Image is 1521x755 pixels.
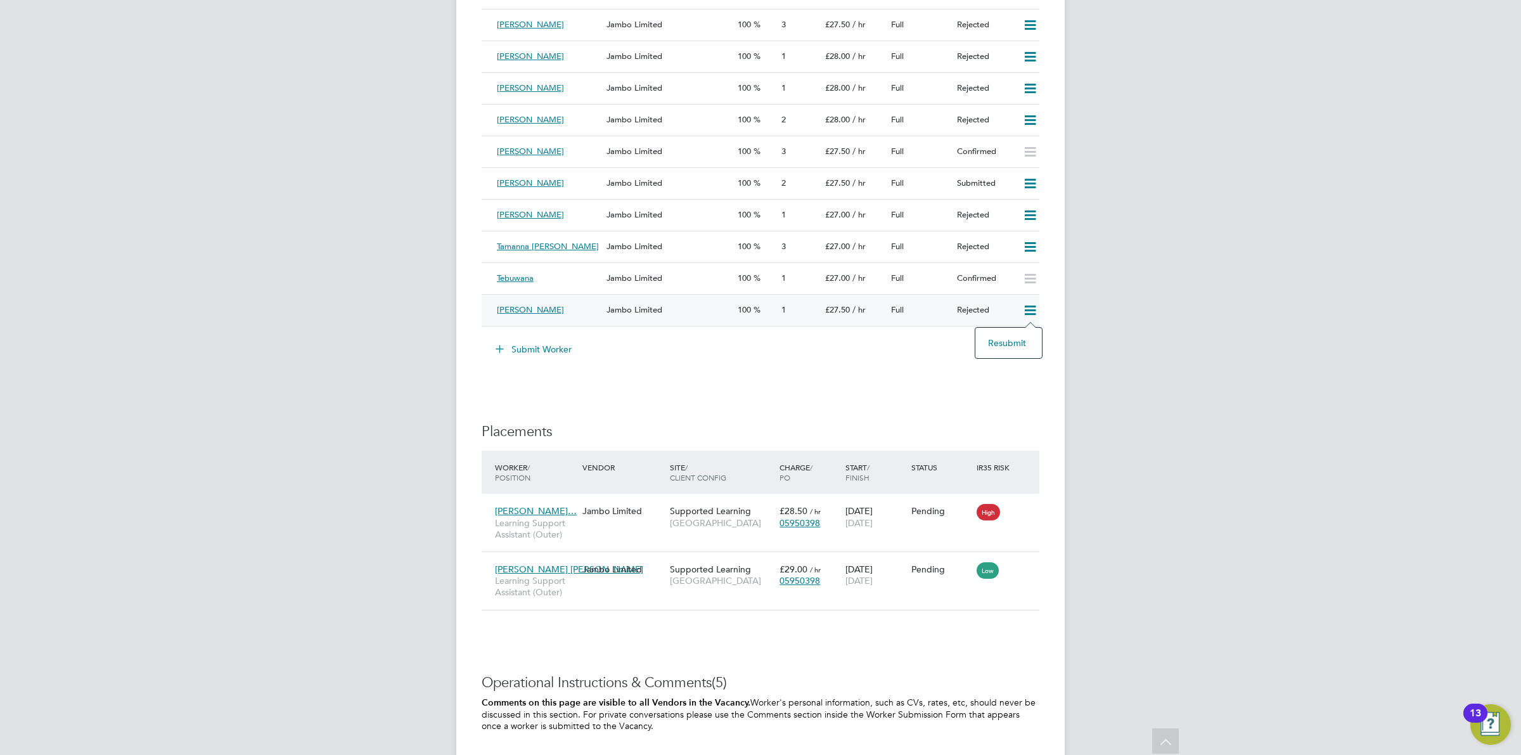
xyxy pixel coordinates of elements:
[810,507,821,516] span: / hr
[952,78,1018,99] div: Rejected
[738,51,751,61] span: 100
[670,517,773,529] span: [GEOGRAPHIC_DATA]
[852,82,866,93] span: / hr
[952,236,1018,257] div: Rejected
[606,304,662,315] span: Jambo Limited
[497,273,534,283] span: Tebuwana
[606,51,662,61] span: Jambo Limited
[606,177,662,188] span: Jambo Limited
[497,209,564,220] span: [PERSON_NAME]
[781,304,786,315] span: 1
[482,423,1039,441] h3: Placements
[492,498,1039,509] a: [PERSON_NAME]…Learning Support Assistant (Outer)Jambo LimitedSupported Learning[GEOGRAPHIC_DATA]£...
[852,273,866,283] span: / hr
[852,304,866,315] span: / hr
[825,146,850,157] span: £27.50
[482,697,750,708] b: Comments on this page are visible to all Vendors in the Vacancy.
[891,114,904,125] span: Full
[845,575,873,586] span: [DATE]
[982,334,1036,352] li: Resubmit
[852,19,866,30] span: / hr
[738,177,751,188] span: 100
[579,557,667,581] div: Jambo Limited
[497,114,564,125] span: [PERSON_NAME]
[482,697,1039,732] p: Worker's personal information, such as CVs, rates, etc, should never be discussed in this section...
[492,557,1039,567] a: [PERSON_NAME] [PERSON_NAME]Learning Support Assistant (Outer)Jambo LimitedSupported Learning[GEOG...
[606,146,662,157] span: Jambo Limited
[952,15,1018,35] div: Rejected
[810,565,821,574] span: / hr
[1470,713,1481,730] div: 13
[1470,704,1511,745] button: Open Resource Center, 13 new notifications
[497,82,564,93] span: [PERSON_NAME]
[977,562,999,579] span: Low
[495,564,643,575] span: [PERSON_NAME] [PERSON_NAME]
[781,209,786,220] span: 1
[780,517,820,529] span: 05950398
[891,241,904,252] span: Full
[781,146,786,157] span: 3
[911,505,971,517] div: Pending
[825,304,850,315] span: £27.50
[670,575,773,586] span: [GEOGRAPHIC_DATA]
[825,177,850,188] span: £27.50
[952,268,1018,289] div: Confirmed
[780,564,807,575] span: £29.00
[670,505,751,517] span: Supported Learning
[845,462,870,482] span: / Finish
[781,177,786,188] span: 2
[497,51,564,61] span: [PERSON_NAME]
[606,19,662,30] span: Jambo Limited
[908,456,974,479] div: Status
[497,19,564,30] span: [PERSON_NAME]
[891,51,904,61] span: Full
[891,146,904,157] span: Full
[891,19,904,30] span: Full
[495,517,576,540] span: Learning Support Assistant (Outer)
[492,456,579,489] div: Worker
[952,173,1018,194] div: Submitted
[891,209,904,220] span: Full
[891,177,904,188] span: Full
[497,241,599,252] span: Tamanna [PERSON_NAME]
[482,674,1039,692] h3: Operational Instructions & Comments
[495,505,577,517] span: [PERSON_NAME]…
[825,273,850,283] span: £27.00
[780,505,807,517] span: £28.50
[891,304,904,315] span: Full
[977,504,1000,520] span: High
[495,462,530,482] span: / Position
[738,209,751,220] span: 100
[781,82,786,93] span: 1
[852,51,866,61] span: / hr
[852,241,866,252] span: / hr
[780,462,812,482] span: / PO
[738,19,751,30] span: 100
[842,456,908,489] div: Start
[670,564,751,575] span: Supported Learning
[842,499,908,534] div: [DATE]
[852,146,866,157] span: / hr
[952,300,1018,321] div: Rejected
[781,19,786,30] span: 3
[825,114,850,125] span: £28.00
[842,557,908,593] div: [DATE]
[738,82,751,93] span: 100
[852,209,866,220] span: / hr
[487,339,582,359] button: Submit Worker
[776,456,842,489] div: Charge
[606,273,662,283] span: Jambo Limited
[781,241,786,252] span: 3
[825,19,850,30] span: £27.50
[825,241,850,252] span: £27.00
[579,456,667,479] div: Vendor
[852,177,866,188] span: / hr
[606,241,662,252] span: Jambo Limited
[891,273,904,283] span: Full
[952,141,1018,162] div: Confirmed
[738,146,751,157] span: 100
[825,209,850,220] span: £27.00
[781,114,786,125] span: 2
[825,51,850,61] span: £28.00
[670,462,726,482] span: / Client Config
